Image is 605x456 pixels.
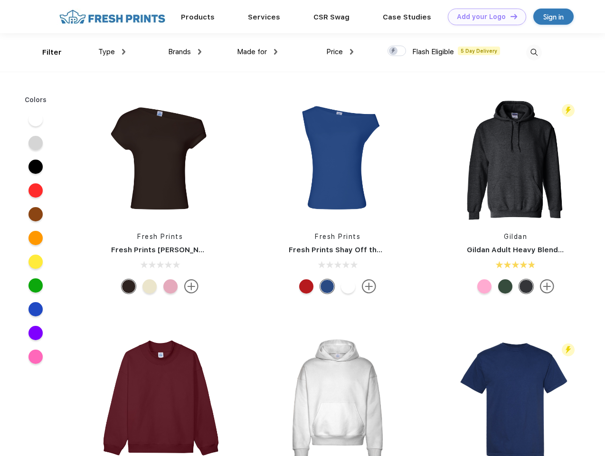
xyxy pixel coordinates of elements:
[42,47,62,58] div: Filter
[504,233,527,240] a: Gildan
[540,279,554,294] img: more.svg
[533,9,574,25] a: Sign in
[526,45,542,60] img: desktop_search.svg
[198,49,201,55] img: dropdown.png
[237,47,267,56] span: Made for
[168,47,191,56] span: Brands
[412,47,454,56] span: Flash Eligible
[184,279,199,294] img: more.svg
[320,279,334,294] div: True Blue
[477,279,492,294] div: Safety Pink
[274,49,277,55] img: dropdown.png
[122,49,125,55] img: dropdown.png
[341,279,355,294] div: White
[510,14,517,19] img: DT
[97,96,223,222] img: func=resize&h=266
[519,279,533,294] div: Dark Heather
[498,279,512,294] div: Hth Sp Drk Green
[248,13,280,21] a: Services
[142,279,157,294] div: Yellow
[350,49,353,55] img: dropdown.png
[274,96,401,222] img: func=resize&h=266
[313,13,350,21] a: CSR Swag
[163,279,178,294] div: Light Pink
[181,13,215,21] a: Products
[458,47,500,55] span: 5 Day Delivery
[111,246,296,254] a: Fresh Prints [PERSON_NAME] Off the Shoulder Top
[315,233,360,240] a: Fresh Prints
[18,95,54,105] div: Colors
[453,96,579,222] img: func=resize&h=266
[457,13,506,21] div: Add your Logo
[562,343,575,356] img: flash_active_toggle.svg
[326,47,343,56] span: Price
[362,279,376,294] img: more.svg
[543,11,564,22] div: Sign in
[299,279,313,294] div: Crimson
[98,47,115,56] span: Type
[137,233,183,240] a: Fresh Prints
[562,104,575,117] img: flash_active_toggle.svg
[122,279,136,294] div: Brown
[289,246,435,254] a: Fresh Prints Shay Off the Shoulder Tank
[57,9,168,25] img: fo%20logo%202.webp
